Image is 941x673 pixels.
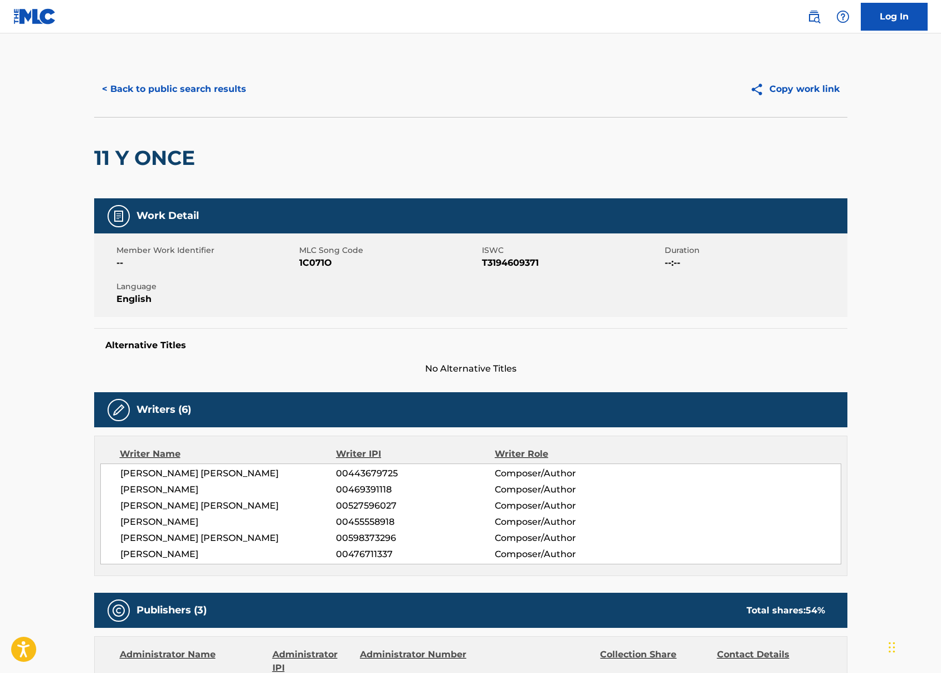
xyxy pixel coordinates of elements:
[495,515,639,529] span: Composer/Author
[94,362,847,375] span: No Alternative Titles
[336,447,495,461] div: Writer IPI
[116,245,296,256] span: Member Work Identifier
[120,548,337,561] span: [PERSON_NAME]
[120,515,337,529] span: [PERSON_NAME]
[482,256,662,270] span: T3194609371
[112,604,125,617] img: Publishers
[120,531,337,545] span: [PERSON_NAME] [PERSON_NAME]
[13,8,56,25] img: MLC Logo
[807,10,821,23] img: search
[336,548,494,561] span: 00476711337
[299,256,479,270] span: 1C071O
[116,256,296,270] span: --
[336,467,494,480] span: 00443679725
[747,604,825,617] div: Total shares:
[495,531,639,545] span: Composer/Author
[482,245,662,256] span: ISWC
[116,292,296,306] span: English
[120,499,337,513] span: [PERSON_NAME] [PERSON_NAME]
[120,447,337,461] div: Writer Name
[94,75,254,103] button: < Back to public search results
[861,3,928,31] a: Log In
[336,499,494,513] span: 00527596027
[94,145,201,170] h2: 11 Y ONCE
[750,82,769,96] img: Copy work link
[885,620,941,673] iframe: Chat Widget
[806,605,825,616] span: 54 %
[742,75,847,103] button: Copy work link
[665,245,845,256] span: Duration
[665,256,845,270] span: --:--
[105,340,836,351] h5: Alternative Titles
[495,499,639,513] span: Composer/Author
[136,209,199,222] h5: Work Detail
[112,403,125,417] img: Writers
[120,467,337,480] span: [PERSON_NAME] [PERSON_NAME]
[336,515,494,529] span: 00455558918
[832,6,854,28] div: Help
[836,10,850,23] img: help
[112,209,125,223] img: Work Detail
[336,483,494,496] span: 00469391118
[495,483,639,496] span: Composer/Author
[120,483,337,496] span: [PERSON_NAME]
[495,447,639,461] div: Writer Role
[495,467,639,480] span: Composer/Author
[136,604,207,617] h5: Publishers (3)
[889,631,895,664] div: Drag
[136,403,191,416] h5: Writers (6)
[299,245,479,256] span: MLC Song Code
[116,281,296,292] span: Language
[336,531,494,545] span: 00598373296
[495,548,639,561] span: Composer/Author
[803,6,825,28] a: Public Search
